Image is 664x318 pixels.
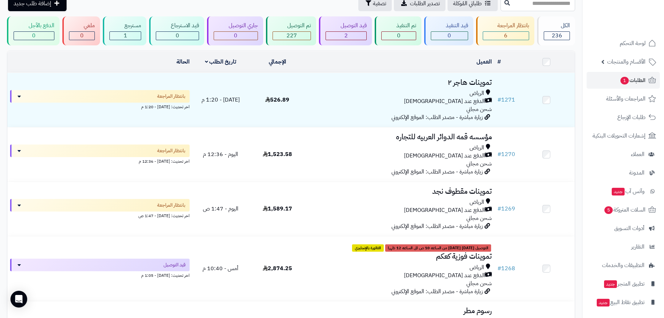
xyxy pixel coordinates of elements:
[157,93,185,100] span: بانتظار المراجعة
[318,16,373,45] a: قيد التوصيل 2
[466,160,492,168] span: شحن مجاني
[470,144,484,152] span: الرياض
[124,31,127,40] span: 1
[587,35,660,52] a: لوحة التحكم
[10,157,190,164] div: اخر تحديث: [DATE] - 12:36 م
[176,31,179,40] span: 0
[587,109,660,126] a: طلبات الإرجاع
[431,22,468,30] div: قيد التنفيذ
[497,96,501,104] span: #
[10,291,27,308] div: Open Intercom Messenger
[607,57,646,67] span: الأقسام والمنتجات
[203,205,238,213] span: اليوم - 1:47 ص
[596,297,644,307] span: تطبيق نقاط البيع
[326,32,366,40] div: 2
[391,222,483,230] span: زيارة مباشرة - مصدر الطلب: الموقع الإلكتروني
[148,16,206,45] a: قيد الاسترجاع 0
[497,150,501,158] span: #
[423,16,475,45] a: قيد التنفيذ 0
[552,31,562,40] span: 236
[431,32,468,40] div: 0
[587,294,660,311] a: تطبيق نقاط البيعجديد
[497,150,515,158] a: #1270
[466,214,492,222] span: شحن مجاني
[391,287,483,296] span: زيارة مباشرة - مصدر الطلب: الموقع الإلكتروني
[611,186,644,196] span: وآتس آب
[205,58,237,66] a: تاريخ الطلب
[308,79,492,87] h3: تموينات هاجر ٢
[352,244,384,252] span: الفاتورة بالإنجليزي
[602,260,644,270] span: التطبيقات والخدمات
[483,32,529,40] div: 6
[308,133,492,141] h3: مؤسسه قمه الدوائر العربيه للتجاره
[614,223,644,233] span: أدوات التسويق
[466,279,492,288] span: شحن مجاني
[544,22,570,30] div: الكل
[597,299,610,306] span: جديد
[69,32,95,40] div: 0
[308,307,492,315] h3: رسوم مطر
[273,32,311,40] div: 227
[404,272,485,280] span: الدفع عند [DEMOGRAPHIC_DATA]
[587,183,660,200] a: وآتس آبجديد
[603,279,644,289] span: تطبيق المتجر
[391,168,483,176] span: زيارة مباشرة - مصدر الطلب: الموقع الإلكتروني
[14,32,54,40] div: 0
[263,264,292,273] span: 2,874.25
[604,205,646,215] span: السلات المتروكة
[466,105,492,113] span: شحن مجاني
[448,31,451,40] span: 0
[263,205,292,213] span: 1,589.17
[156,22,199,30] div: قيد الاسترجاع
[206,16,265,45] a: جاري التوصيل 0
[617,5,657,20] img: logo-2.png
[381,22,416,30] div: تم التنفيذ
[587,164,660,181] a: المدونة
[391,113,483,121] span: زيارة مباشرة - مصدر الطلب: الموقع الإلكتروني
[69,22,95,30] div: ملغي
[612,188,625,195] span: جديد
[593,131,646,141] span: إشعارات التحويلات البنكية
[344,31,348,40] span: 2
[10,271,190,279] div: اخر تحديث: [DATE] - 1:05 م
[214,32,258,40] div: 0
[536,16,577,45] a: الكل236
[156,32,199,40] div: 0
[110,32,141,40] div: 1
[631,149,644,159] span: العملاء
[620,76,629,85] span: 1
[617,112,646,122] span: طلبات الإرجاع
[497,264,501,273] span: #
[14,22,54,30] div: الدفع بالآجل
[176,58,190,66] a: الحالة
[587,220,660,237] a: أدوات التسويق
[404,152,485,160] span: الدفع عند [DEMOGRAPHIC_DATA]
[629,168,644,178] span: المدونة
[287,31,297,40] span: 227
[163,261,185,268] span: قيد التوصيل
[497,205,501,213] span: #
[587,146,660,163] a: العملاء
[101,16,148,45] a: مسترجع 1
[214,22,258,30] div: جاري التوصيل
[497,264,515,273] a: #1268
[476,58,492,66] a: العميل
[404,97,485,105] span: الدفع عند [DEMOGRAPHIC_DATA]
[604,206,613,214] span: 5
[10,212,190,219] div: اخر تحديث: [DATE] - 1:47 ص
[10,103,190,110] div: اخر تحديث: [DATE] - 1:20 م
[475,16,536,45] a: بانتظار المراجعة 6
[32,31,36,40] span: 0
[308,252,492,260] h3: تموينات فوزية كعكم
[203,150,238,158] span: اليوم - 12:36 م
[273,22,311,30] div: تم التوصيل
[263,150,292,158] span: 1,523.58
[587,90,660,107] a: المراجعات والأسئلة
[483,22,529,30] div: بانتظار المراجعة
[587,201,660,218] a: السلات المتروكة5
[620,38,646,48] span: لوحة التحكم
[587,238,660,255] a: التقارير
[631,242,644,252] span: التقارير
[201,96,240,104] span: [DATE] - 1:20 م
[234,31,237,40] span: 0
